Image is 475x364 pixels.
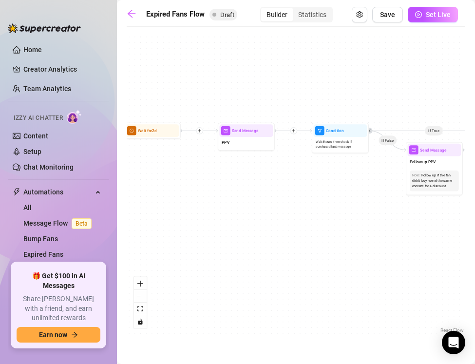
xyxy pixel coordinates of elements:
[420,147,446,153] span: Send Message
[127,9,141,20] a: arrow-left
[23,219,95,227] a: Message FlowBeta
[23,163,74,171] a: Chat Monitoring
[23,184,93,200] span: Automations
[23,204,32,211] a: All
[412,172,456,189] div: Follow up if the fan didn't buy - send the same content for a discount
[222,139,229,146] span: PPV
[356,11,363,18] span: setting
[134,277,147,290] button: zoom in
[17,294,100,323] span: Share [PERSON_NAME] with a friend, and earn unlimited rewards
[39,331,67,339] span: Earn now
[440,327,464,333] a: React Flow attribution
[221,126,230,135] span: mail
[17,327,100,343] button: Earn nowarrow-right
[326,128,343,134] span: Condition
[14,114,63,123] span: Izzy AI Chatter
[426,11,451,19] span: Set Live
[315,126,324,135] span: filter
[312,123,369,153] div: filterConditionWait8hours, then check if purchased last message
[23,46,42,54] a: Home
[442,331,465,354] div: Open Intercom Messenger
[23,250,63,258] a: Expired Fans
[72,218,92,229] span: Beta
[134,315,147,328] button: toggle interactivity
[293,8,332,21] div: Statistics
[67,110,82,124] img: AI Chatter
[124,123,181,139] div: clock-circleWait for2d
[23,148,41,155] a: Setup
[134,290,147,303] button: zoom out
[415,11,422,18] span: play-circle
[232,128,258,134] span: Send Message
[261,8,293,21] div: Builder
[260,7,333,22] div: segmented control
[17,271,100,290] span: 🎁 Get $100 in AI Messages
[316,139,365,149] span: Wait 8 hours, then check if purchased last message
[134,303,147,315] button: fit view
[127,9,136,19] span: arrow-left
[23,85,71,93] a: Team Analytics
[352,7,367,22] button: Open Exit Rules
[380,11,395,19] span: Save
[220,11,234,19] span: Draft
[369,131,406,150] g: Edge from bc6c99b4-75f2-454a-afb8-050cba0ac846 to 59c6bd39-421d-4aae-ba85-951c807d22d6
[198,129,202,133] span: plus
[23,235,58,243] a: Bump Fans
[8,23,81,33] img: logo-BBDzfeDw.svg
[13,188,20,196] span: thunderbolt
[71,331,78,338] span: arrow-right
[372,7,403,22] button: Save Flow
[410,158,436,165] span: Follow up PPV
[408,7,458,22] button: Set Live
[292,129,296,133] span: plus
[23,61,101,77] a: Creator Analytics
[406,142,463,195] div: mailSend MessageFollow up PPVNote:Follow up if the fan didn't buy - send the same content for a d...
[409,145,418,154] span: mail
[146,10,205,19] strong: Expired Fans Flow
[138,128,157,134] span: Wait for 2d
[218,123,275,151] div: mailSend MessagePPV
[127,126,136,135] span: clock-circle
[134,277,147,328] div: React Flow controls
[368,130,372,132] span: retweet
[23,132,48,140] a: Content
